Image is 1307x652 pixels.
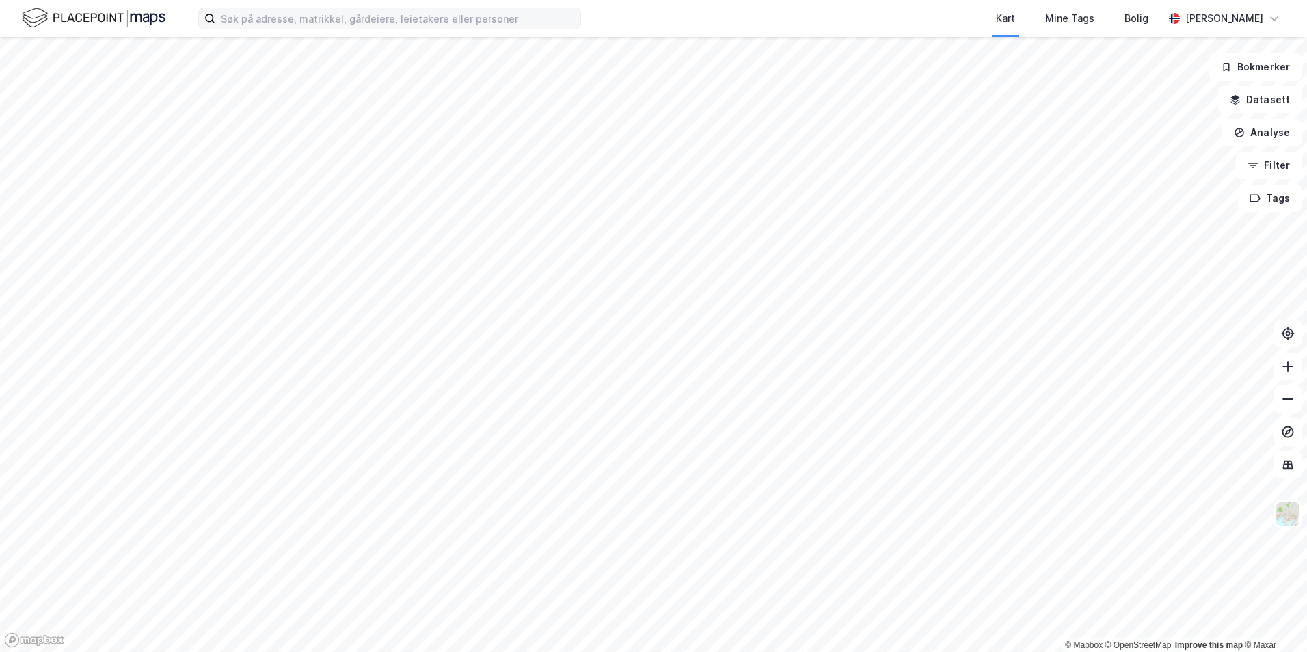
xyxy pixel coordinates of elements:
[215,8,580,29] input: Søk på adresse, matrikkel, gårdeiere, leietakere eller personer
[996,10,1015,27] div: Kart
[1239,586,1307,652] div: Kontrollprogram for chat
[1239,586,1307,652] iframe: Chat Widget
[22,6,165,30] img: logo.f888ab2527a4732fd821a326f86c7f29.svg
[1124,10,1148,27] div: Bolig
[1045,10,1094,27] div: Mine Tags
[1185,10,1263,27] div: [PERSON_NAME]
